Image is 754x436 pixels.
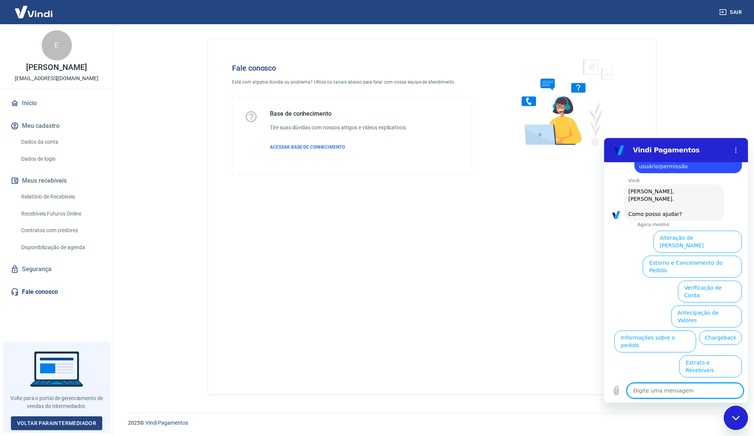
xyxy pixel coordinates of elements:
[506,51,622,152] img: Fale conosco
[232,64,472,73] h4: Fale conosco
[9,118,104,134] button: Meu cadastro
[15,74,98,82] p: [EMAIL_ADDRESS][DOMAIN_NAME]
[9,0,58,23] img: Vindi
[9,284,104,300] a: Fale conosco
[9,172,104,189] button: Meus recebíveis
[42,30,72,61] div: E
[9,261,104,278] a: Segurança
[11,416,103,430] a: Voltar paraIntermediador
[128,419,736,427] p: 2025 ©
[232,79,472,85] p: Está com alguma dúvida ou problema? Utilize os canais abaixo para falar com nossa equipe de atend...
[270,144,407,151] a: ACESSAR BASE DE CONHECIMENTO
[26,64,87,71] p: [PERSON_NAME]
[145,420,188,426] a: Vindi Pagamentos
[18,206,104,222] a: Recebíveis Futuros Online
[18,189,104,205] a: Relatório de Recebíveis
[18,223,104,238] a: Contratos com credores
[18,240,104,255] a: Disponibilização de agenda
[270,144,345,150] span: ACESSAR BASE DE CONHECIMENTO
[9,95,104,112] a: Início
[270,110,407,118] h5: Base de conhecimento
[718,5,745,19] button: Sair
[18,151,104,167] a: Dados de login
[724,406,748,430] iframe: Botão para abrir a janela de mensagens, conversa em andamento
[18,134,104,150] a: Dados da conta
[270,124,407,132] h6: Tire suas dúvidas com nossos artigos e vídeos explicativos.
[604,138,748,403] iframe: Janela de mensagens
